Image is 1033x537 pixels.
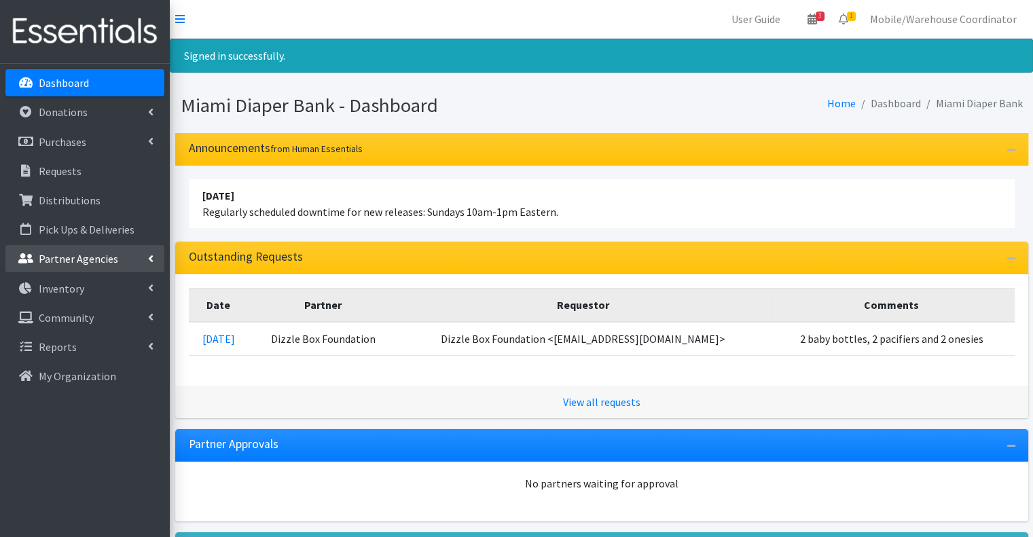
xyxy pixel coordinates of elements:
[202,332,235,346] a: [DATE]
[5,9,164,54] img: HumanEssentials
[768,288,1014,322] th: Comments
[202,189,234,202] strong: [DATE]
[5,363,164,390] a: My Organization
[5,158,164,185] a: Requests
[39,135,86,149] p: Purchases
[5,216,164,243] a: Pick Ups & Deliveries
[721,5,791,33] a: User Guide
[39,105,88,119] p: Donations
[816,12,824,21] span: 3
[859,5,1028,33] a: Mobile/Warehouse Coordinator
[170,39,1033,73] div: Signed in successfully.
[189,475,1015,492] div: No partners waiting for approval
[189,288,249,322] th: Date
[5,333,164,360] a: Reports
[856,94,921,113] li: Dashboard
[768,322,1014,356] td: 2 baby bottles, 2 pacifiers and 2 onesies
[39,311,94,325] p: Community
[189,179,1015,228] li: Regularly scheduled downtime for new releases: Sundays 10am-1pm Eastern.
[249,322,397,356] td: Dizzle Box Foundation
[828,5,859,33] a: 1
[181,94,597,117] h1: Miami Diaper Bank - Dashboard
[5,275,164,302] a: Inventory
[189,437,278,451] h3: Partner Approvals
[270,143,363,155] small: from Human Essentials
[39,282,84,295] p: Inventory
[827,96,856,110] a: Home
[5,128,164,155] a: Purchases
[39,340,77,354] p: Reports
[5,187,164,214] a: Distributions
[189,250,303,264] h3: Outstanding Requests
[5,245,164,272] a: Partner Agencies
[398,322,769,356] td: Dizzle Box Foundation <[EMAIL_ADDRESS][DOMAIN_NAME]>
[39,164,81,178] p: Requests
[847,12,856,21] span: 1
[921,94,1023,113] li: Miami Diaper Bank
[398,288,769,322] th: Requestor
[563,395,640,409] a: View all requests
[39,369,116,383] p: My Organization
[39,193,101,207] p: Distributions
[797,5,828,33] a: 3
[5,98,164,126] a: Donations
[249,288,397,322] th: Partner
[189,141,363,155] h3: Announcements
[39,252,118,265] p: Partner Agencies
[5,69,164,96] a: Dashboard
[5,304,164,331] a: Community
[39,223,134,236] p: Pick Ups & Deliveries
[39,76,89,90] p: Dashboard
